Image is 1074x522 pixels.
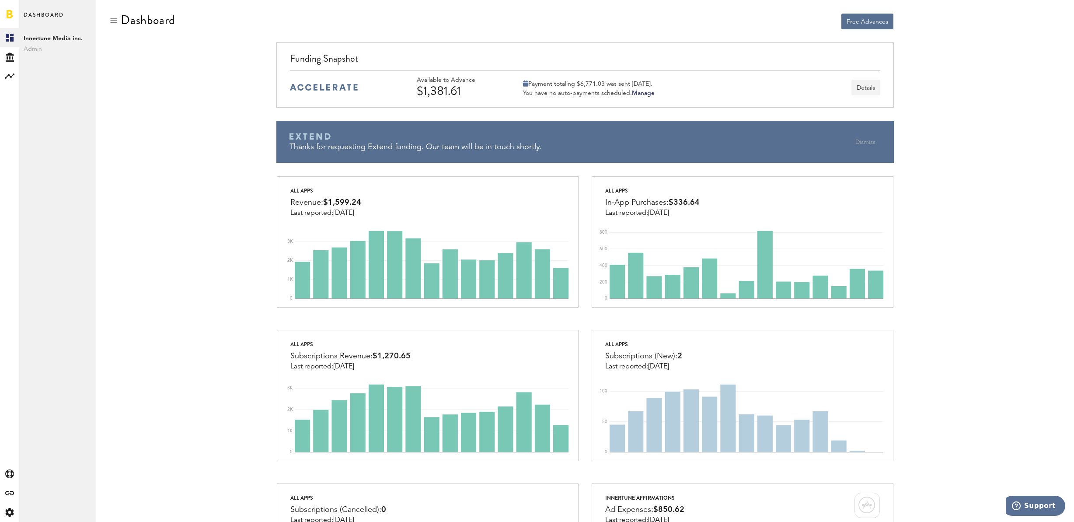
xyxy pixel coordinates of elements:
iframe: Opens a widget where you can find more information [1006,496,1065,518]
text: 600 [600,247,607,251]
div: Available to Advance [417,77,500,84]
span: [DATE] [648,363,669,370]
div: Revenue: [290,196,361,209]
text: 400 [600,263,607,268]
div: Last reported: [605,363,682,371]
span: $336.64 [669,199,700,207]
div: All apps [605,339,682,350]
div: In-App Purchases: [605,196,700,209]
div: Subscriptions (Cancelled): [290,503,386,516]
a: Manage [632,90,655,96]
img: Braavo Extend [289,133,331,140]
div: All apps [605,186,700,196]
span: $1,270.65 [373,352,411,360]
span: 0 [381,506,386,514]
span: Admin [24,44,92,54]
span: [DATE] [333,210,354,217]
img: card-marketplace-itunes.svg [854,493,880,518]
text: 3K [287,386,293,390]
text: 100 [600,389,607,393]
div: Funding Snapshot [290,52,880,70]
span: [DATE] [648,210,669,217]
text: 0 [290,296,293,301]
div: Last reported: [290,209,361,217]
text: 200 [600,280,607,284]
button: Details [851,80,880,95]
div: Dashboard [121,13,175,27]
div: You have no auto-payments scheduled. [523,89,655,97]
span: [DATE] [333,363,354,370]
text: 0 [605,450,607,454]
text: 50 [602,420,607,424]
text: 1K [287,429,293,433]
text: 2K [287,407,293,412]
div: Subscriptions Revenue: [290,350,411,363]
text: 1K [287,277,293,282]
img: accelerate-medium-blue-logo.svg [290,84,358,91]
span: Dashboard [24,10,64,28]
span: 2 [677,352,682,360]
div: $1,381.61 [417,84,500,98]
div: Subscriptions (New): [605,350,682,363]
span: $850.62 [653,506,684,514]
text: 0 [290,450,293,454]
div: Ad Expenses: [605,503,684,516]
button: Free Advances [841,14,893,29]
div: All apps [290,186,361,196]
div: Payment totaling $6,771.03 was sent [DATE]. [523,80,655,88]
span: $1,599.24 [323,199,361,207]
text: 800 [600,230,607,235]
text: 3K [287,239,293,244]
span: Innertune Media inc. [24,33,92,44]
button: Dismiss [850,134,881,150]
div: Thanks for requesting Extend funding. Our team will be in touch shortly. [289,142,850,153]
div: Last reported: [290,363,411,371]
text: 2K [287,258,293,263]
text: 0 [605,296,607,301]
div: All apps [290,493,386,503]
div: Last reported: [605,209,700,217]
div: All apps [290,339,411,350]
div: Innertune Affirmations [605,493,684,503]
